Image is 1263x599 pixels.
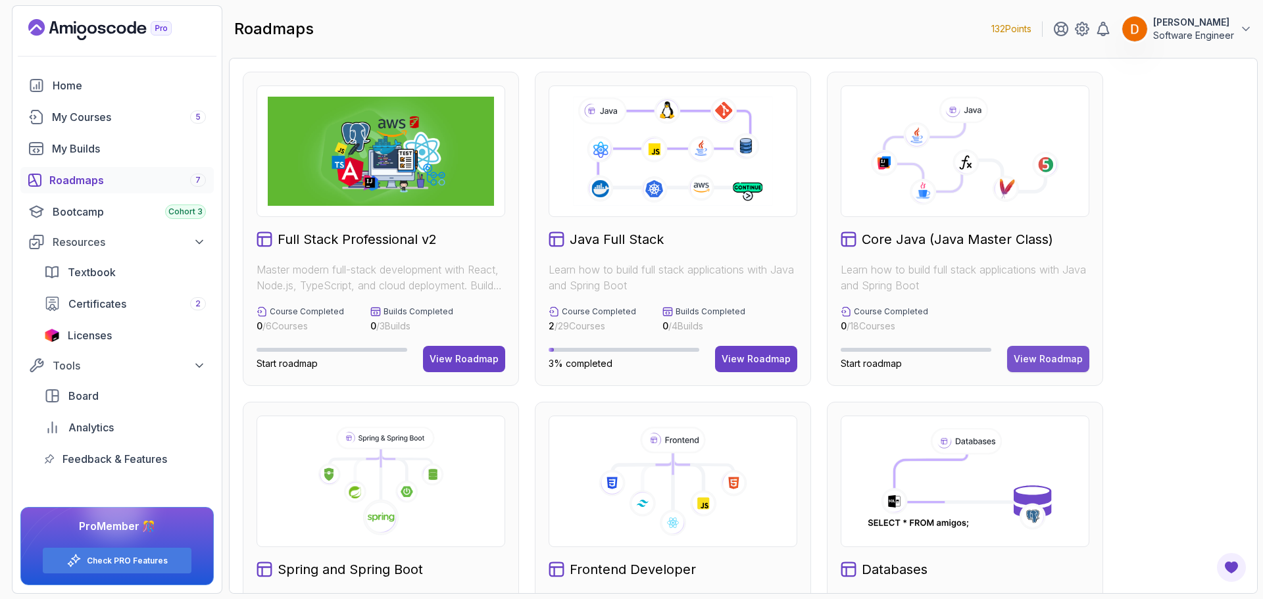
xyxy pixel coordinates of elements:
[36,322,214,348] a: licenses
[20,230,214,254] button: Resources
[257,262,505,293] p: Master modern full-stack development with React, Node.js, TypeScript, and cloud deployment. Build...
[862,560,928,579] h2: Databases
[370,320,453,333] p: / 3 Builds
[715,346,797,372] button: View Roadmap
[53,234,206,250] div: Resources
[549,320,555,331] span: 2
[36,383,214,409] a: board
[49,172,206,188] div: Roadmaps
[257,320,262,331] span: 0
[234,18,314,39] h2: roadmaps
[20,354,214,377] button: Tools
[195,175,201,185] span: 7
[662,320,668,331] span: 0
[430,352,499,366] div: View Roadmap
[549,262,797,293] p: Learn how to build full stack applications with Java and Spring Boot
[1007,346,1089,372] button: View Roadmap
[384,306,453,317] p: Builds Completed
[36,414,214,441] a: analytics
[42,547,192,574] button: Check PRO Features
[195,112,201,122] span: 5
[52,109,206,125] div: My Courses
[68,327,112,343] span: Licenses
[570,560,696,579] h2: Frontend Developer
[268,97,494,206] img: Full Stack Professional v2
[841,358,902,369] span: Start roadmap
[549,320,636,333] p: / 29 Courses
[87,556,168,566] a: Check PRO Features
[570,230,664,249] h2: Java Full Stack
[68,419,114,435] span: Analytics
[841,320,928,333] p: / 18 Courses
[278,230,437,249] h2: Full Stack Professional v2
[53,358,206,373] div: Tools
[257,358,318,369] span: Start roadmap
[722,352,791,366] div: View Roadmap
[28,19,202,40] a: Landing page
[20,199,214,225] a: bootcamp
[20,72,214,99] a: home
[168,206,203,217] span: Cohort 3
[36,291,214,317] a: certificates
[68,388,99,404] span: Board
[62,451,167,467] span: Feedback & Features
[20,135,214,162] a: builds
[20,167,214,193] a: roadmaps
[270,306,344,317] p: Course Completed
[278,560,423,579] h2: Spring and Spring Boot
[991,22,1031,36] p: 132 Points
[841,320,847,331] span: 0
[1153,16,1234,29] p: [PERSON_NAME]
[854,306,928,317] p: Course Completed
[52,141,206,156] div: My Builds
[662,320,745,333] p: / 4 Builds
[20,104,214,130] a: courses
[68,296,126,312] span: Certificates
[257,320,344,333] p: / 6 Courses
[1014,352,1083,366] div: View Roadmap
[44,329,60,342] img: jetbrains icon
[549,358,612,369] span: 3% completed
[862,230,1053,249] h2: Core Java (Java Master Class)
[36,259,214,285] a: textbook
[1122,16,1252,42] button: user profile image[PERSON_NAME]Software Engineer
[841,262,1089,293] p: Learn how to build full stack applications with Java and Spring Boot
[562,306,636,317] p: Course Completed
[676,306,745,317] p: Builds Completed
[53,204,206,220] div: Bootcamp
[195,299,201,309] span: 2
[1122,16,1147,41] img: user profile image
[370,320,376,331] span: 0
[36,446,214,472] a: feedback
[1216,552,1247,583] button: Open Feedback Button
[1153,29,1234,42] p: Software Engineer
[68,264,116,280] span: Textbook
[53,78,206,93] div: Home
[423,346,505,372] button: View Roadmap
